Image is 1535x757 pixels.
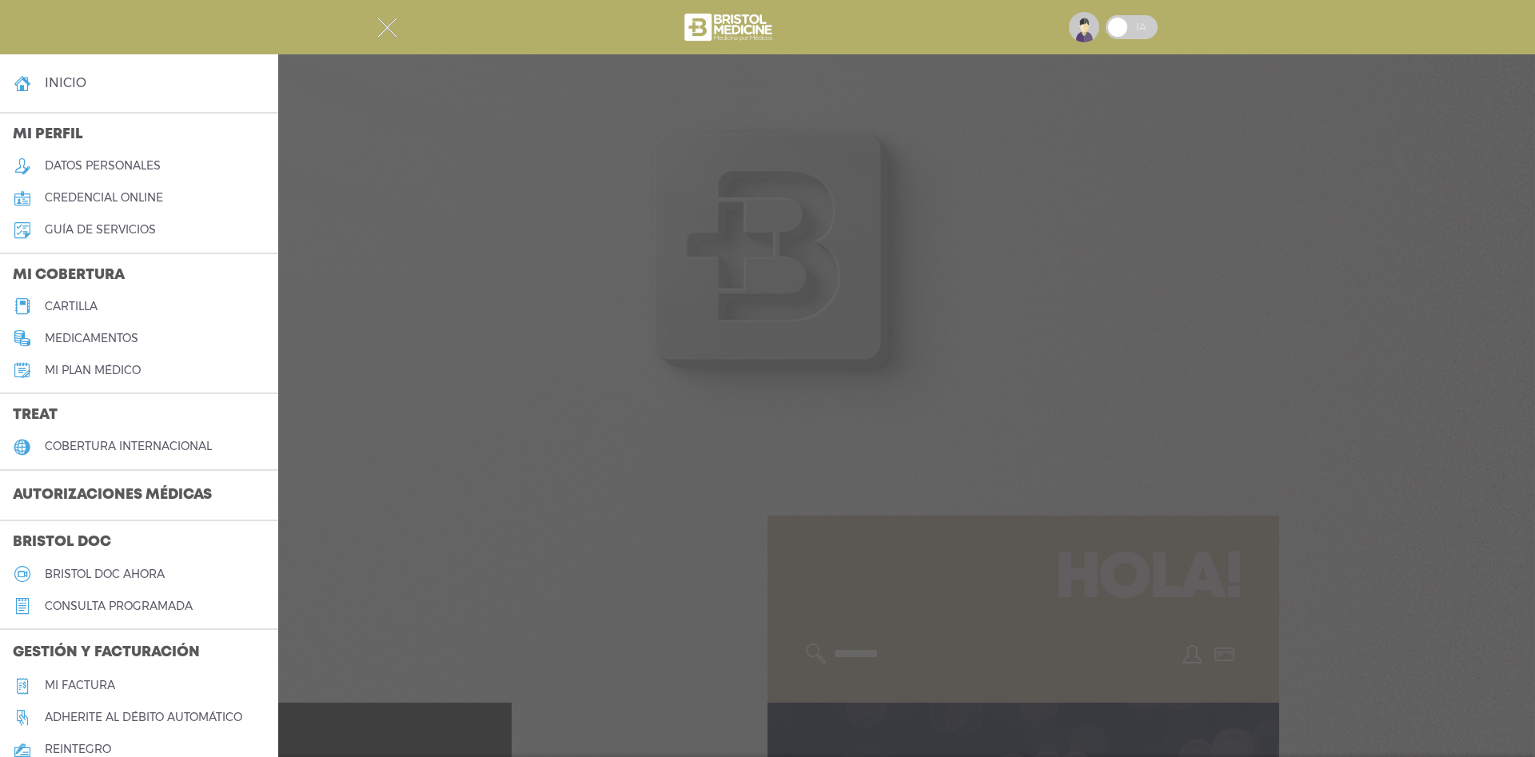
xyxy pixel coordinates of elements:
[45,300,98,313] h5: cartilla
[45,711,242,724] h5: Adherite al débito automático
[45,223,156,237] h5: guía de servicios
[45,159,161,173] h5: datos personales
[45,364,141,377] h5: Mi plan médico
[45,743,111,756] h5: reintegro
[682,8,777,46] img: bristol-medicine-blanco.png
[1069,12,1099,42] img: profile-placeholder.svg
[45,440,212,453] h5: cobertura internacional
[45,679,115,692] h5: Mi factura
[45,191,163,205] h5: credencial online
[45,568,165,581] h5: Bristol doc ahora
[45,75,86,90] h4: inicio
[45,332,138,345] h5: medicamentos
[377,18,397,38] img: Cober_menu-close-white.svg
[45,600,193,613] h5: consulta programada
